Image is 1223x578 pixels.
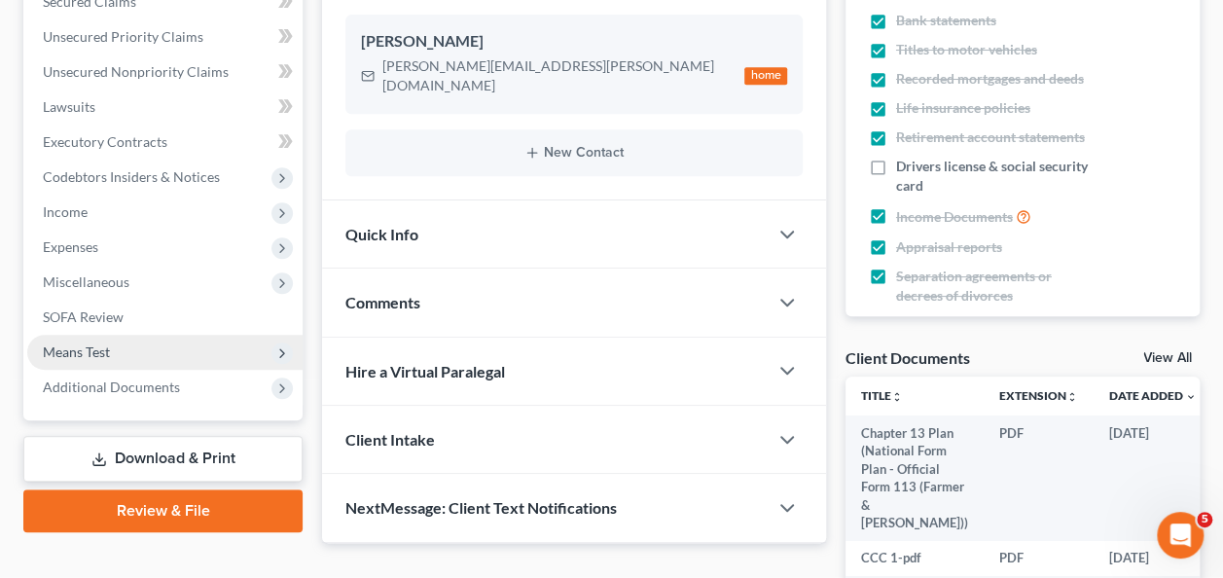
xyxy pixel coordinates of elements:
span: Miscellaneous [43,273,129,290]
div: Client Documents [845,347,970,368]
span: Codebtors Insiders & Notices [43,168,220,185]
td: PDF [984,415,1094,541]
td: Chapter 13 Plan (National Form Plan - Official Form 113 (Farmer & [PERSON_NAME])) [845,415,984,541]
span: 5 [1197,512,1212,527]
div: [PERSON_NAME][EMAIL_ADDRESS][PERSON_NAME][DOMAIN_NAME] [382,56,737,95]
a: Date Added expand_more [1109,388,1197,403]
span: Hire a Virtual Paralegal [345,362,505,380]
span: Executory Contracts [43,133,167,150]
a: Lawsuits [27,90,303,125]
a: Titleunfold_more [861,388,903,403]
span: Titles to motor vehicles [896,40,1037,59]
span: Expenses [43,238,98,255]
span: Unsecured Nonpriority Claims [43,63,229,80]
span: Drivers license & social security card [896,157,1095,196]
a: Download & Print [23,436,303,482]
span: NextMessage: Client Text Notifications [345,498,617,517]
a: Unsecured Priority Claims [27,19,303,54]
span: Appraisal reports [896,237,1002,257]
span: Income Documents [896,207,1013,227]
span: Comments [345,293,420,311]
span: Recorded mortgages and deeds [896,69,1084,89]
span: Bank statements [896,11,996,30]
a: Executory Contracts [27,125,303,160]
span: Separation agreements or decrees of divorces [896,267,1095,306]
a: SOFA Review [27,300,303,335]
span: Unsecured Priority Claims [43,28,203,45]
button: New Contact [361,145,787,161]
span: Retirement account statements [896,127,1085,147]
iframe: Intercom live chat [1157,512,1204,559]
i: unfold_more [891,391,903,403]
td: [DATE] [1094,541,1212,576]
span: Lawsuits [43,98,95,115]
td: [DATE] [1094,415,1212,541]
span: Client Intake [345,430,435,449]
td: CCC 1-pdf [845,541,984,576]
i: unfold_more [1066,391,1078,403]
span: Means Test [43,343,110,360]
span: Quick Info [345,225,418,243]
span: Income [43,203,88,220]
div: [PERSON_NAME] [361,30,787,54]
a: Unsecured Nonpriority Claims [27,54,303,90]
td: PDF [984,541,1094,576]
div: home [744,67,787,85]
span: SOFA Review [43,308,124,325]
span: Additional Documents [43,379,180,395]
a: Review & File [23,489,303,532]
i: expand_more [1185,391,1197,403]
a: View All [1143,351,1192,365]
a: Extensionunfold_more [999,388,1078,403]
span: Life insurance policies [896,98,1030,118]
